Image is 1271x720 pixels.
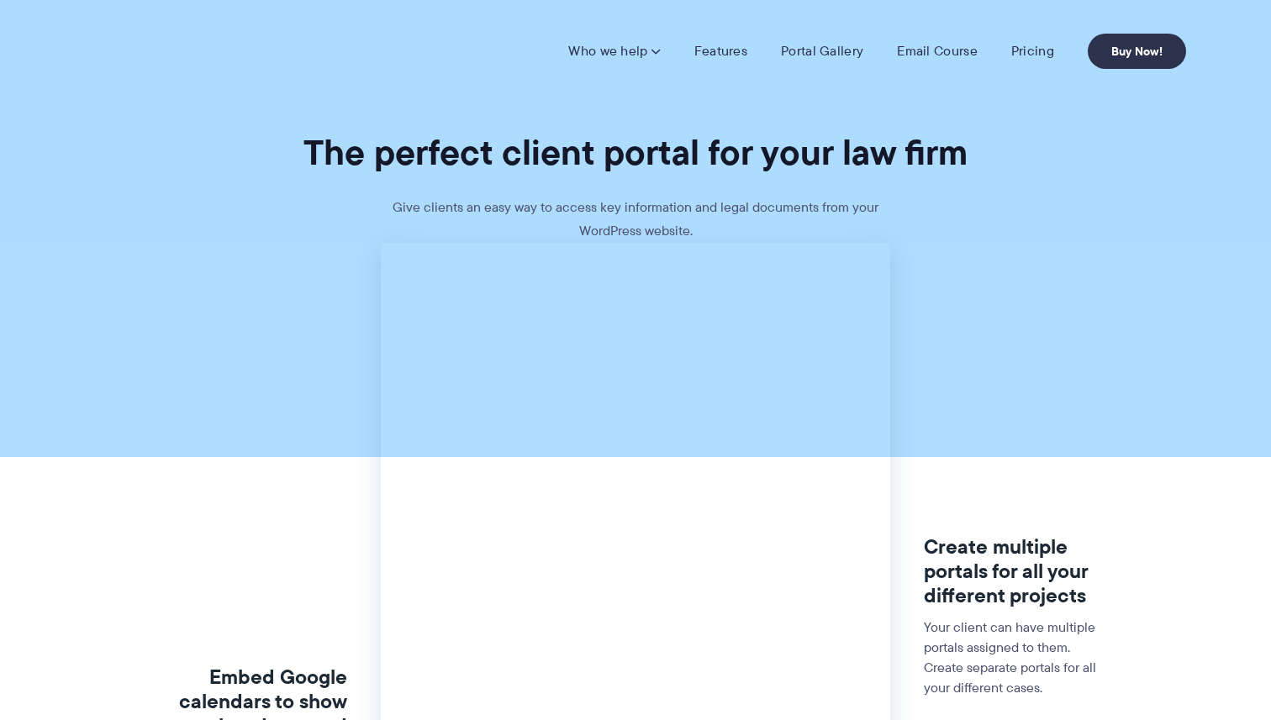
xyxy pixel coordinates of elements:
[781,43,863,60] a: Portal Gallery
[897,43,978,60] a: Email Course
[694,43,747,60] a: Features
[383,196,888,243] p: Give clients an easy way to access key information and legal documents from your WordPress website.
[1088,34,1186,69] a: Buy Now!
[1011,43,1054,60] a: Pricing
[568,43,660,60] a: Who we help
[924,618,1108,698] p: Your client can have multiple portals assigned to them. Create separate portals for all your diff...
[924,535,1108,607] h3: Create multiple portals for all your different projects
